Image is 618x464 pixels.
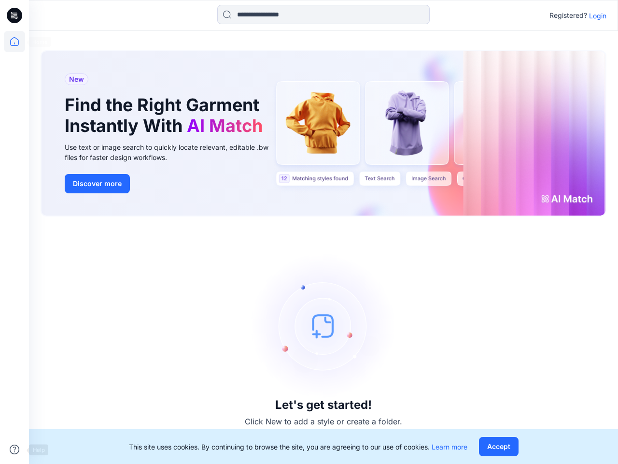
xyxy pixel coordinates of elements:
[187,115,263,136] span: AI Match
[65,174,130,193] button: Discover more
[432,443,467,451] a: Learn more
[129,442,467,452] p: This site uses cookies. By continuing to browse the site, you are agreeing to our use of cookies.
[549,10,587,21] p: Registered?
[275,398,372,412] h3: Let's get started!
[251,253,396,398] img: empty-state-image.svg
[589,11,606,21] p: Login
[65,95,267,136] h1: Find the Right Garment Instantly With
[479,437,519,456] button: Accept
[245,416,402,427] p: Click New to add a style or create a folder.
[69,73,84,85] span: New
[65,142,282,162] div: Use text or image search to quickly locate relevant, editable .bw files for faster design workflows.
